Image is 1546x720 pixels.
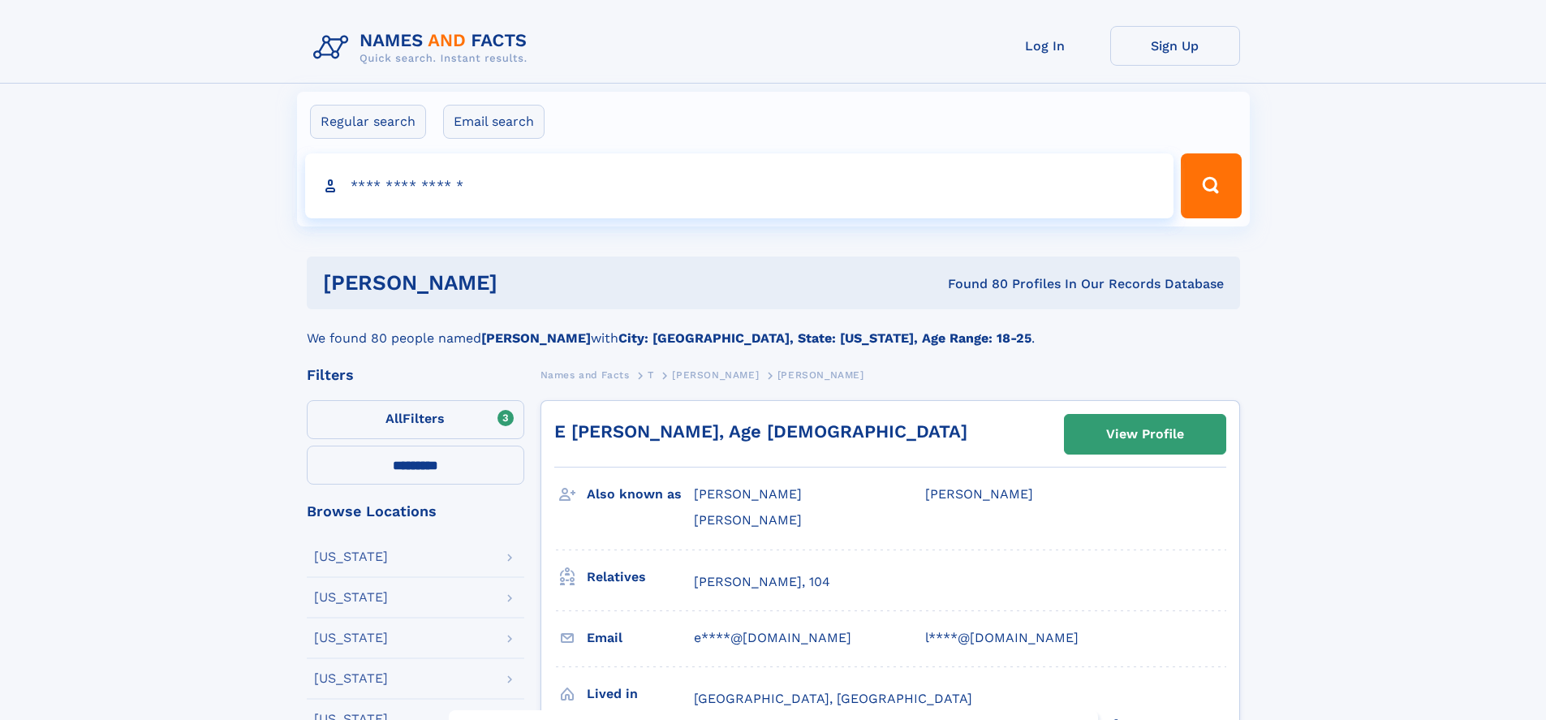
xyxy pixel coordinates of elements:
[323,273,723,293] h1: [PERSON_NAME]
[314,672,388,685] div: [US_STATE]
[1065,415,1225,454] a: View Profile
[672,369,759,381] span: [PERSON_NAME]
[694,691,972,706] span: [GEOGRAPHIC_DATA], [GEOGRAPHIC_DATA]
[648,369,654,381] span: T
[307,504,524,519] div: Browse Locations
[694,512,802,528] span: [PERSON_NAME]
[587,481,694,508] h3: Also known as
[777,369,864,381] span: [PERSON_NAME]
[307,309,1240,348] div: We found 80 people named with .
[722,275,1224,293] div: Found 80 Profiles In Our Records Database
[980,26,1110,66] a: Log In
[310,105,426,139] label: Regular search
[307,400,524,439] label: Filters
[1106,416,1184,453] div: View Profile
[314,591,388,604] div: [US_STATE]
[648,364,654,385] a: T
[1110,26,1240,66] a: Sign Up
[314,550,388,563] div: [US_STATE]
[314,632,388,645] div: [US_STATE]
[554,421,967,442] a: E [PERSON_NAME], Age [DEMOGRAPHIC_DATA]
[925,486,1033,502] span: [PERSON_NAME]
[587,624,694,652] h3: Email
[1181,153,1241,218] button: Search Button
[587,680,694,708] h3: Lived in
[694,486,802,502] span: [PERSON_NAME]
[443,105,545,139] label: Email search
[385,411,403,426] span: All
[307,26,540,70] img: Logo Names and Facts
[307,368,524,382] div: Filters
[694,573,830,591] a: [PERSON_NAME], 104
[587,563,694,591] h3: Relatives
[618,330,1031,346] b: City: [GEOGRAPHIC_DATA], State: [US_STATE], Age Range: 18-25
[481,330,591,346] b: [PERSON_NAME]
[540,364,630,385] a: Names and Facts
[305,153,1174,218] input: search input
[672,364,759,385] a: [PERSON_NAME]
